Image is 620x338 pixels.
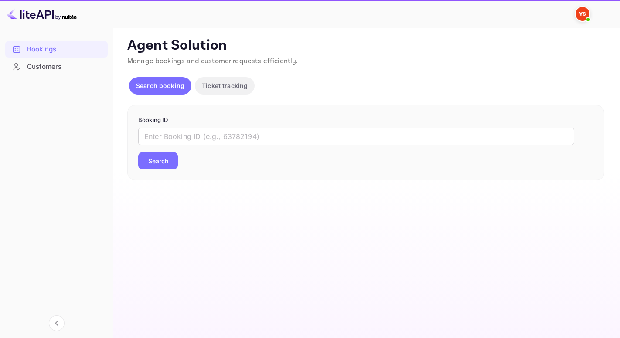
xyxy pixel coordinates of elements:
[49,315,65,331] button: Collapse navigation
[27,44,103,54] div: Bookings
[136,81,184,90] p: Search booking
[576,7,589,21] img: Yandex Support
[202,81,248,90] p: Ticket tracking
[127,57,298,66] span: Manage bookings and customer requests efficiently.
[5,58,108,74] a: Customers
[7,7,77,21] img: LiteAPI logo
[138,152,178,169] button: Search
[5,41,108,58] div: Bookings
[27,62,103,72] div: Customers
[127,37,604,54] p: Agent Solution
[5,41,108,57] a: Bookings
[138,116,593,125] p: Booking ID
[138,128,574,145] input: Enter Booking ID (e.g., 63782194)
